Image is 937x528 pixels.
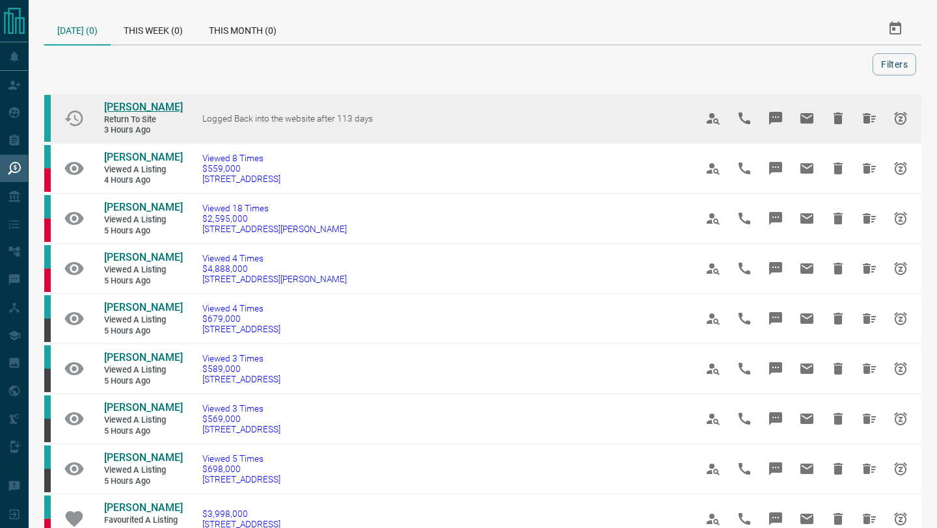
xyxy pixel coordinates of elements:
a: Viewed 8 Times$559,000[STREET_ADDRESS] [202,153,280,184]
a: [PERSON_NAME] [104,501,182,515]
span: Viewed a Listing [104,165,182,176]
span: [STREET_ADDRESS] [202,424,280,434]
span: Favourited a Listing [104,515,182,526]
span: Hide [822,203,854,234]
span: Snooze [885,253,916,284]
span: [PERSON_NAME] [104,151,183,163]
span: [PERSON_NAME] [104,101,183,113]
span: Logged Back into the website after 113 days [202,113,373,124]
span: 5 hours ago [104,226,182,237]
span: [STREET_ADDRESS][PERSON_NAME] [202,224,347,234]
span: $4,888,000 [202,263,347,274]
span: Call [729,403,760,434]
span: Hide [822,403,854,434]
span: Message [760,203,791,234]
span: 3 hours ago [104,125,182,136]
a: Viewed 4 Times$679,000[STREET_ADDRESS] [202,303,280,334]
span: Email [791,353,822,384]
div: condos.ca [44,145,51,168]
div: mrloft.ca [44,469,51,492]
div: property.ca [44,269,51,292]
span: [STREET_ADDRESS] [202,324,280,334]
span: $3,998,000 [202,508,280,519]
div: condos.ca [44,295,51,319]
span: Viewed 18 Times [202,203,347,213]
span: Return to Site [104,114,182,125]
span: Viewed a Listing [104,265,182,276]
span: View Profile [698,453,729,484]
span: Message [760,103,791,134]
a: [PERSON_NAME] [104,151,182,165]
span: Message [760,153,791,184]
span: [STREET_ADDRESS] [202,174,280,184]
span: Viewed a Listing [104,365,182,376]
span: Viewed a Listing [104,415,182,426]
span: Hide [822,353,854,384]
span: [STREET_ADDRESS] [202,374,280,384]
span: Snooze [885,203,916,234]
span: Hide [822,103,854,134]
span: Viewed 3 Times [202,353,280,363]
span: Email [791,453,822,484]
span: [STREET_ADDRESS][PERSON_NAME] [202,274,347,284]
span: Call [729,253,760,284]
a: [PERSON_NAME] [104,251,182,265]
span: [STREET_ADDRESS] [202,474,280,484]
span: $569,000 [202,414,280,424]
div: condos.ca [44,245,51,269]
a: [PERSON_NAME] [104,201,182,215]
div: This Month (0) [196,13,290,44]
span: Email [791,303,822,334]
span: Viewed 5 Times [202,453,280,464]
span: Message [760,353,791,384]
span: View Profile [698,253,729,284]
span: Snooze [885,453,916,484]
a: Viewed 5 Times$698,000[STREET_ADDRESS] [202,453,280,484]
span: Call [729,303,760,334]
span: Hide [822,153,854,184]
span: Viewed 8 Times [202,153,280,163]
span: Hide All from Anisa Thomas [854,303,885,334]
span: Snooze [885,403,916,434]
div: condos.ca [44,195,51,218]
span: Snooze [885,103,916,134]
span: Message [760,253,791,284]
span: Hide All from Anisa Thomas [854,453,885,484]
span: Hide All from Edwin Kumarasamy [854,153,885,184]
span: Message [760,403,791,434]
div: mrloft.ca [44,419,51,442]
span: View Profile [698,203,729,234]
span: Viewed 4 Times [202,253,347,263]
button: Select Date Range [880,13,911,44]
button: Filters [873,53,916,75]
div: condos.ca [44,445,51,469]
span: Hide [822,453,854,484]
span: Call [729,203,760,234]
div: condos.ca [44,395,51,419]
span: Viewed a Listing [104,215,182,226]
div: This Week (0) [111,13,196,44]
span: Snooze [885,153,916,184]
span: $589,000 [202,363,280,374]
a: [PERSON_NAME] [104,401,182,415]
span: 5 hours ago [104,376,182,387]
span: [PERSON_NAME] [104,451,183,464]
span: 5 hours ago [104,426,182,437]
span: 5 hours ago [104,276,182,287]
div: property.ca [44,168,51,192]
span: Hide [822,303,854,334]
div: property.ca [44,218,51,242]
span: Hide [822,253,854,284]
span: Viewed 3 Times [202,403,280,414]
a: [PERSON_NAME] [104,101,182,114]
span: [PERSON_NAME] [104,351,183,363]
span: Viewed a Listing [104,315,182,326]
span: Call [729,103,760,134]
a: Viewed 3 Times$589,000[STREET_ADDRESS] [202,353,280,384]
span: 5 hours ago [104,476,182,487]
a: Viewed 3 Times$569,000[STREET_ADDRESS] [202,403,280,434]
span: Message [760,303,791,334]
span: View Profile [698,153,729,184]
span: $679,000 [202,313,280,324]
span: 4 hours ago [104,175,182,186]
